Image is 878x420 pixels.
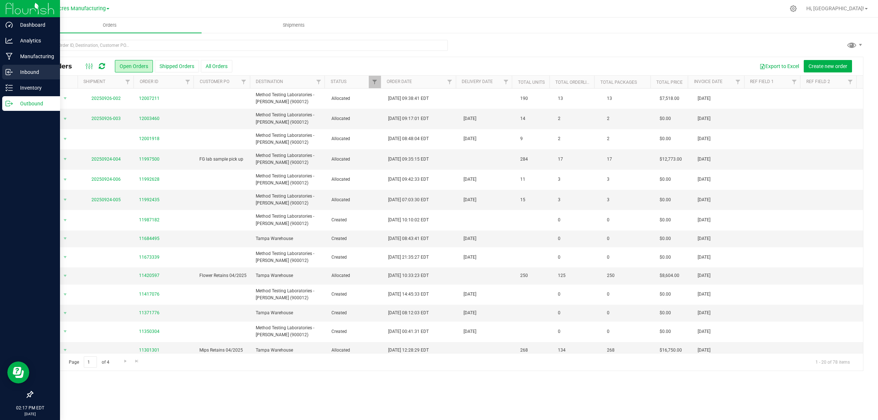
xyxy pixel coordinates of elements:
[139,328,160,335] a: 11350304
[256,173,322,187] span: Method Testing Laboratories - [PERSON_NAME] (900012)
[5,100,13,107] inline-svg: Outbound
[558,95,563,102] span: 13
[61,326,70,337] span: select
[13,52,57,61] p: Manufacturing
[660,310,671,316] span: $0.00
[61,345,70,355] span: select
[369,76,381,88] a: Filter
[388,176,429,183] span: [DATE] 09:42:33 EDT
[558,347,566,354] span: 134
[139,135,160,142] a: 12001918
[660,328,671,335] span: $0.00
[91,197,121,202] a: 20250924-005
[518,80,545,85] a: Total Units
[388,328,429,335] span: [DATE] 00:41:31 EDT
[331,79,346,84] a: Status
[520,115,525,122] span: 14
[603,308,613,318] span: 0
[139,235,160,242] a: 11684495
[63,356,115,368] span: Page of 4
[660,217,671,224] span: $0.00
[61,114,70,124] span: select
[520,196,525,203] span: 15
[464,310,476,316] span: [DATE]
[600,80,637,85] a: Total Packages
[698,135,710,142] span: [DATE]
[331,291,379,298] span: Created
[698,235,710,242] span: [DATE]
[388,291,429,298] span: [DATE] 14:45:33 EDT
[603,113,613,124] span: 2
[558,291,560,298] span: 0
[660,235,671,242] span: $0.00
[750,79,774,84] a: Ref Field 1
[698,156,710,163] span: [DATE]
[698,272,710,279] span: [DATE]
[331,254,379,261] span: Created
[804,60,852,72] button: Create new order
[139,254,160,261] a: 11673339
[18,18,202,33] a: Orders
[5,37,13,44] inline-svg: Analytics
[84,356,97,368] input: 1
[331,310,379,316] span: Created
[13,99,57,108] p: Outbound
[5,21,13,29] inline-svg: Dashboard
[810,356,856,367] span: 1 - 20 of 78 items
[256,132,322,146] span: Method Testing Laboratories - [PERSON_NAME] (900012)
[256,235,322,242] span: Tampa Warehouse
[238,76,250,88] a: Filter
[698,217,710,224] span: [DATE]
[256,325,322,338] span: Method Testing Laboratories - [PERSON_NAME] (900012)
[93,22,127,29] span: Orders
[388,310,429,316] span: [DATE] 08:12:03 EDT
[121,76,134,88] a: Filter
[603,270,618,281] span: 250
[331,196,379,203] span: Allocated
[603,345,618,356] span: 268
[732,76,744,88] a: Filter
[660,95,679,102] span: $7,518.00
[140,79,158,84] a: Order ID
[32,40,448,51] input: Search Order ID, Destination, Customer PO...
[256,193,322,207] span: Method Testing Laboratories - [PERSON_NAME] (900012)
[789,5,798,12] div: Manage settings
[464,196,476,203] span: [DATE]
[331,328,379,335] span: Created
[139,196,160,203] a: 11992435
[256,79,283,84] a: Destination
[464,235,476,242] span: [DATE]
[520,347,528,354] span: 268
[83,79,105,84] a: Shipment
[202,18,386,33] a: Shipments
[660,254,671,261] span: $0.00
[331,135,379,142] span: Allocated
[660,272,679,279] span: $8,604.00
[256,288,322,301] span: Method Testing Laboratories - [PERSON_NAME] (900012)
[61,175,70,185] span: select
[464,254,476,261] span: [DATE]
[139,272,160,279] a: 11420597
[698,176,710,183] span: [DATE]
[558,272,566,279] span: 125
[500,76,512,88] a: Filter
[200,79,229,84] a: Customer PO
[201,60,232,72] button: All Orders
[91,96,121,101] a: 20250926-002
[603,134,613,144] span: 2
[388,196,429,203] span: [DATE] 07:03:30 EDT
[464,176,476,183] span: [DATE]
[5,68,13,76] inline-svg: Inbound
[115,60,153,72] button: Open Orders
[256,112,322,125] span: Method Testing Laboratories - [PERSON_NAME] (900012)
[155,60,199,72] button: Shipped Orders
[844,76,856,88] a: Filter
[698,291,710,298] span: [DATE]
[558,254,560,261] span: 0
[61,289,70,300] span: select
[331,176,379,183] span: Allocated
[755,60,804,72] button: Export to Excel
[331,95,379,102] span: Allocated
[806,5,864,11] span: Hi, [GEOGRAPHIC_DATA]!
[388,115,429,122] span: [DATE] 09:17:01 EDT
